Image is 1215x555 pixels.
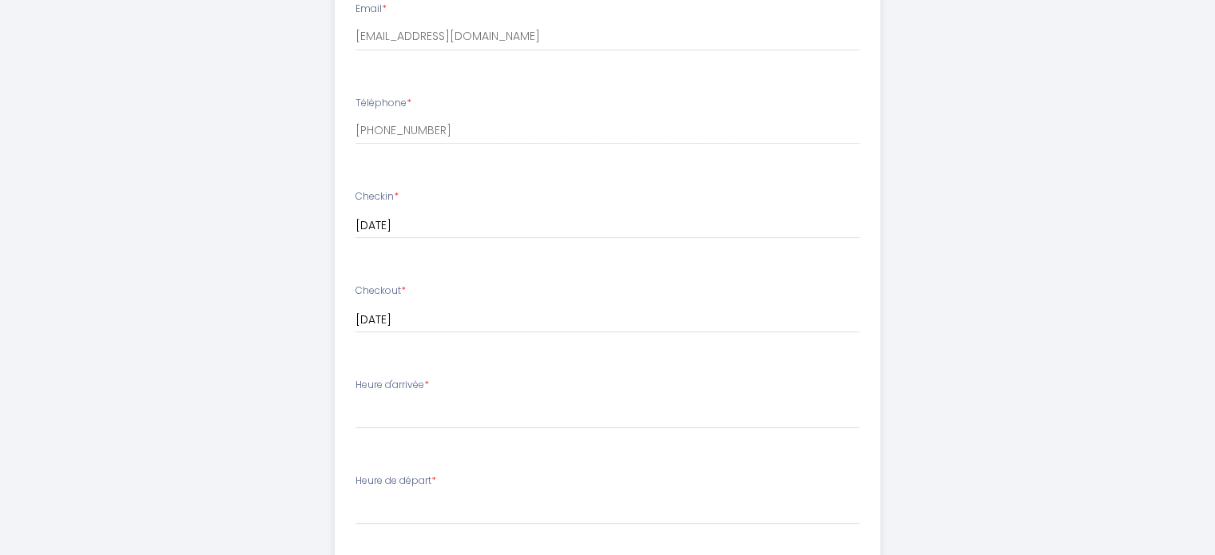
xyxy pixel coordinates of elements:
[355,189,399,204] label: Checkin
[355,2,387,17] label: Email
[355,96,411,111] label: Téléphone
[355,474,436,489] label: Heure de départ
[355,378,429,393] label: Heure d'arrivée
[355,283,406,299] label: Checkout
